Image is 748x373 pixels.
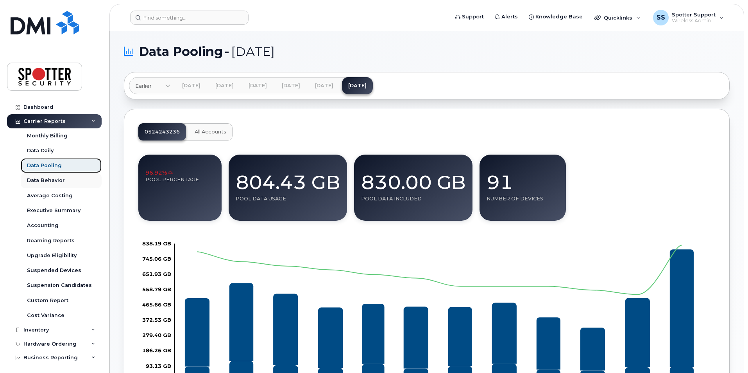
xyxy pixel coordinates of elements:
tspan: 838.19 GB [142,240,171,246]
a: Earlier [129,77,170,94]
div: Number of devices [487,196,559,202]
div: 91 [487,162,559,196]
g: 0.00 Bytes [142,347,171,353]
tspan: 465.66 GB [142,301,171,308]
a: [DATE] [276,77,306,94]
div: 804.43 GB [236,162,340,196]
tspan: 279.40 GB [142,332,171,338]
g: 0.00 Bytes [142,270,171,277]
g: Data Only [185,249,694,370]
g: 0.00 Bytes [142,332,171,338]
g: 0.00 Bytes [142,286,171,292]
tspan: 93.13 GB [146,362,171,369]
span: - [224,46,229,58]
g: 0.00 Bytes [146,362,171,369]
a: [DATE] [309,77,340,94]
g: 0.00 Bytes [142,317,171,323]
g: 0.00 Bytes [142,301,171,308]
span: All Accounts [195,129,226,135]
div: Pool data usage [236,196,340,202]
a: [DATE] [209,77,240,94]
tspan: 745.06 GB [142,255,171,261]
tspan: 651.93 GB [142,270,171,277]
tspan: 186.26 GB [142,347,171,353]
span: Data Pooling [139,46,223,58]
span: 96.92% [145,169,174,177]
div: 830.00 GB [361,162,465,196]
div: Pool Percentage [145,177,215,183]
span: Earlier [135,82,152,90]
div: Pool data included [361,196,465,202]
a: [DATE] [242,77,273,94]
span: [DATE] [231,46,275,58]
a: [DATE] [176,77,207,94]
g: 0.00 Bytes [142,240,171,246]
g: 0.00 Bytes [142,255,171,261]
tspan: 372.53 GB [142,317,171,323]
a: [DATE] [342,77,373,94]
tspan: 558.79 GB [142,286,171,292]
